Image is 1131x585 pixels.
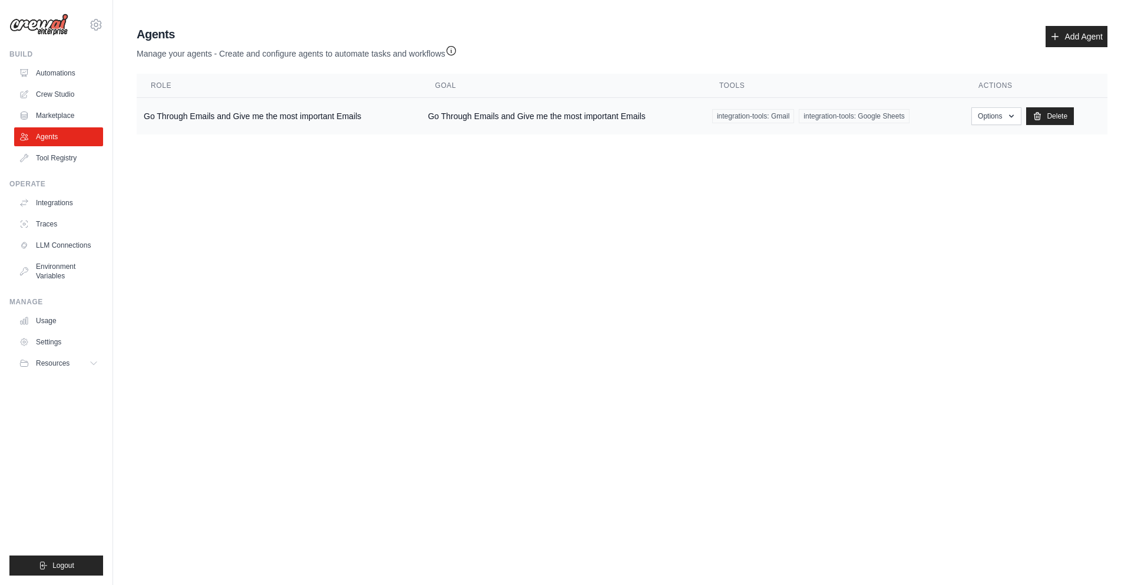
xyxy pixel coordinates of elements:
[14,311,103,330] a: Usage
[964,74,1107,98] th: Actions
[705,74,964,98] th: Tools
[421,74,705,98] th: Goal
[14,354,103,373] button: Resources
[9,50,103,59] div: Build
[36,359,70,368] span: Resources
[14,215,103,234] a: Traces
[421,98,705,135] td: Go Through Emails and Give me the most important Emails
[14,64,103,83] a: Automations
[799,109,909,123] span: integration-tools: Google Sheets
[14,106,103,125] a: Marketplace
[14,333,103,351] a: Settings
[712,109,794,123] span: integration-tools: Gmail
[137,42,457,60] p: Manage your agents - Create and configure agents to automate tasks and workflows
[137,98,421,135] td: Go Through Emails and Give me the most important Emails
[137,26,457,42] h2: Agents
[971,107,1021,125] button: Options
[14,127,103,146] a: Agents
[9,297,103,307] div: Manage
[1046,26,1107,47] a: Add Agent
[14,257,103,285] a: Environment Variables
[14,193,103,212] a: Integrations
[9,14,68,36] img: Logo
[9,179,103,189] div: Operate
[9,556,103,576] button: Logout
[14,85,103,104] a: Crew Studio
[14,236,103,255] a: LLM Connections
[52,561,74,570] span: Logout
[1026,107,1074,125] a: Delete
[137,74,421,98] th: Role
[14,149,103,167] a: Tool Registry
